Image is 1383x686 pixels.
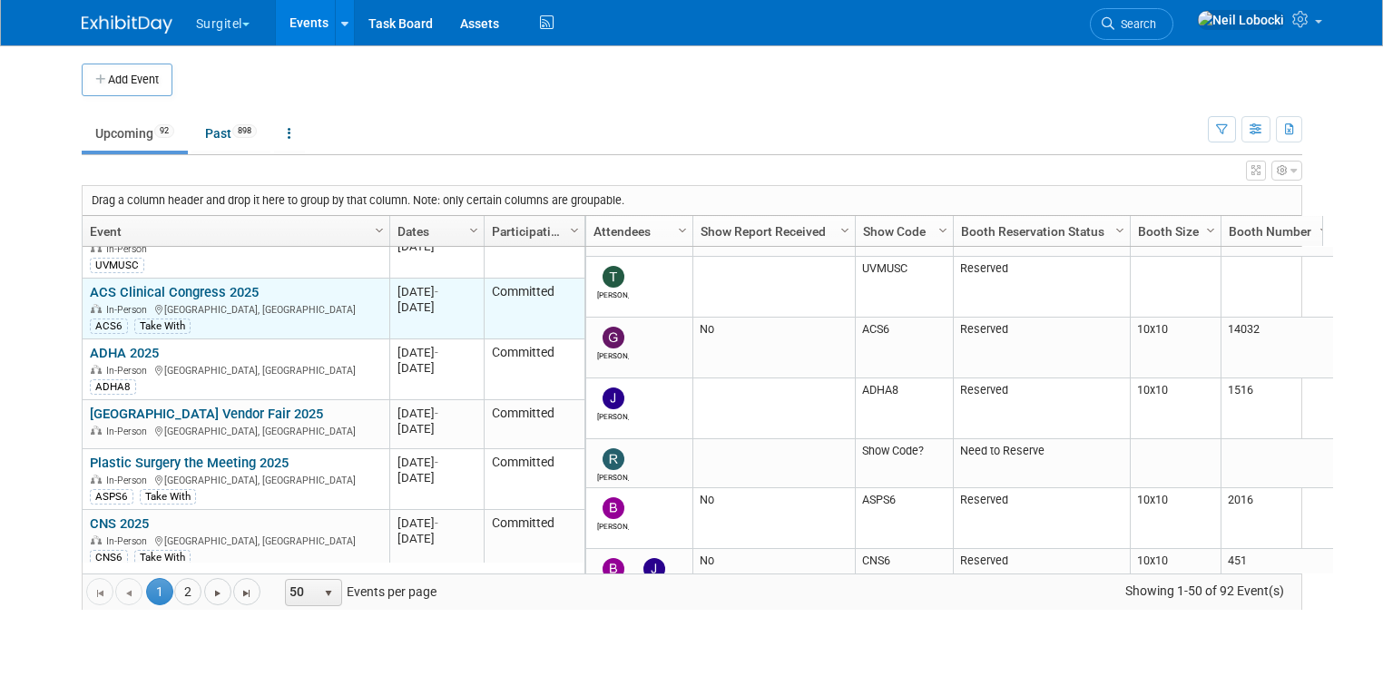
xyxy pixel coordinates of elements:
[90,301,381,317] div: [GEOGRAPHIC_DATA], [GEOGRAPHIC_DATA]
[1108,578,1300,603] span: Showing 1-50 of 92 Event(s)
[106,426,152,437] span: In-Person
[855,378,953,439] td: ADHA8
[397,216,472,247] a: Dates
[397,299,476,315] div: [DATE]
[643,558,665,580] img: Jason Mayosky
[232,124,257,138] span: 898
[90,515,149,532] a: CNS 2025
[90,216,378,247] a: Event
[106,365,152,377] span: In-Person
[1138,216,1209,247] a: Booth Size
[91,304,102,313] img: In-Person Event
[603,266,624,288] img: Tim Faircloth
[1113,223,1127,238] span: Column Settings
[91,365,102,374] img: In-Person Event
[961,216,1118,247] a: Booth Reservation Status
[82,64,172,96] button: Add Event
[484,400,584,449] td: Committed
[953,549,1130,610] td: Reserved
[675,223,690,238] span: Column Settings
[603,497,624,519] img: Brandon Medling
[692,488,855,549] td: No
[492,216,573,247] a: Participation
[372,223,387,238] span: Column Settings
[397,470,476,485] div: [DATE]
[86,578,113,605] a: Go to the first page
[90,489,133,504] div: ASPS6
[91,426,102,435] img: In-Person Event
[90,423,381,438] div: [GEOGRAPHIC_DATA], [GEOGRAPHIC_DATA]
[90,533,381,548] div: [GEOGRAPHIC_DATA], [GEOGRAPHIC_DATA]
[484,279,584,339] td: Committed
[1130,318,1221,378] td: 10x10
[397,531,476,546] div: [DATE]
[603,327,624,348] img: Gregg Szymanski
[603,387,624,409] img: Jason Mayosky
[564,216,584,243] a: Column Settings
[1130,378,1221,439] td: 10x10
[261,578,455,605] span: Events per page
[863,216,941,247] a: Show Code
[692,549,855,610] td: No
[397,360,476,376] div: [DATE]
[191,116,270,151] a: Past898
[1221,549,1334,610] td: 451
[91,475,102,484] img: In-Person Event
[855,549,953,610] td: CNS6
[855,257,953,318] td: UVMUSC
[91,535,102,544] img: In-Person Event
[435,285,438,299] span: -
[1090,8,1173,40] a: Search
[1221,318,1334,378] td: 14032
[484,449,584,510] td: Committed
[1314,216,1334,243] a: Column Settings
[90,550,128,564] div: CNS6
[233,578,260,605] a: Go to the last page
[91,243,102,252] img: In-Person Event
[1203,223,1218,238] span: Column Settings
[692,318,855,378] td: No
[397,455,476,470] div: [DATE]
[106,475,152,486] span: In-Person
[435,346,438,359] span: -
[146,578,173,605] span: 1
[672,216,692,243] a: Column Settings
[1114,17,1156,31] span: Search
[1130,488,1221,549] td: 10x10
[154,124,174,138] span: 92
[466,223,481,238] span: Column Settings
[603,448,624,470] img: Robert Meehan
[855,318,953,378] td: ACS6
[597,348,629,360] div: Gregg Szymanski
[83,186,1301,215] div: Drag a column header and drop it here to group by that column. Note: only certain columns are gro...
[397,345,476,360] div: [DATE]
[593,216,681,247] a: Attendees
[240,586,254,601] span: Go to the last page
[484,510,584,571] td: Committed
[953,257,1130,318] td: Reserved
[855,439,953,488] td: Show Code?
[397,406,476,421] div: [DATE]
[134,550,191,564] div: Take With
[597,470,629,482] div: Robert Meehan
[369,216,389,243] a: Column Settings
[90,258,144,272] div: UVMUSC
[597,288,629,299] div: Tim Faircloth
[90,318,128,333] div: ACS6
[134,318,191,333] div: Take With
[936,223,950,238] span: Column Settings
[953,488,1130,549] td: Reserved
[435,407,438,420] span: -
[90,406,323,422] a: [GEOGRAPHIC_DATA] Vendor Fair 2025
[1130,549,1221,610] td: 10x10
[1110,216,1130,243] a: Column Settings
[464,216,484,243] a: Column Settings
[93,586,107,601] span: Go to the first page
[835,216,855,243] a: Column Settings
[1317,223,1331,238] span: Column Settings
[211,586,225,601] span: Go to the next page
[106,535,152,547] span: In-Person
[1221,488,1334,549] td: 2016
[106,243,152,255] span: In-Person
[953,439,1130,488] td: Need to Reserve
